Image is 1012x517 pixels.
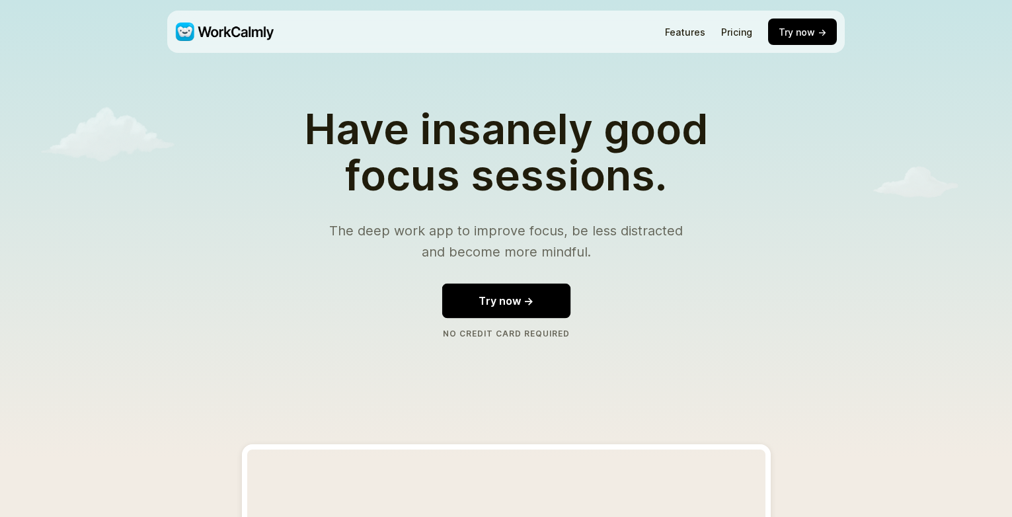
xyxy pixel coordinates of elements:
[175,22,274,41] img: WorkCalmly Logo
[442,283,570,318] button: Try now →
[768,19,837,45] button: Try now →
[323,220,690,262] p: The deep work app to improve focus, be less distracted and become more mindful.
[665,26,705,38] a: Features
[443,329,570,338] span: No Credit Card Required
[285,106,727,199] h1: Have insanely good focus sessions.
[721,26,752,38] a: Pricing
